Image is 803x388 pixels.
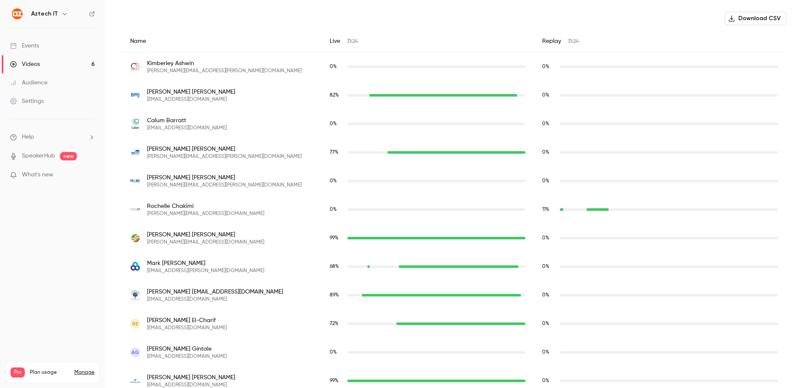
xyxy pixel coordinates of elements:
[542,120,556,128] span: Replay watch time
[330,236,339,241] span: 99 %
[122,52,786,81] div: kimberley.ashwin@autismoxford.org.uk
[542,178,549,184] span: 0 %
[542,121,549,126] span: 0 %
[330,120,343,128] span: Live watch time
[147,353,227,360] span: [EMAIL_ADDRESS][DOMAIN_NAME]
[330,349,343,356] span: Live watch time
[131,349,139,356] span: AG
[10,42,39,50] div: Events
[122,195,786,224] div: rochelle.chakimi@policenow.org.uk
[147,96,235,103] span: [EMAIL_ADDRESS][DOMAIN_NAME]
[122,281,786,309] div: danb@gclaw.co.uk
[60,152,77,160] span: new
[147,59,302,68] span: Kimberley Ashwin
[10,7,24,21] img: Aztech IT
[30,369,69,376] span: Plan usage
[147,345,227,353] span: [PERSON_NAME] Gintale
[130,119,140,129] img: cbuilde.com
[330,63,343,71] span: Live watch time
[147,239,264,246] span: [PERSON_NAME][EMAIL_ADDRESS][DOMAIN_NAME]
[542,236,549,241] span: 0 %
[122,224,786,252] div: paul.cliffordjones@rsr.co.uk
[10,97,44,105] div: Settings
[130,90,140,100] img: bmj.com
[542,378,549,383] span: 0 %
[130,290,140,300] img: gclaw.co.uk
[10,133,95,142] li: help-dropdown-opener
[22,170,53,179] span: What's new
[147,325,227,331] span: [EMAIL_ADDRESS][DOMAIN_NAME]
[321,30,534,52] div: Live
[542,377,556,385] span: Replay watch time
[85,171,95,179] iframe: Noticeable Trigger
[122,110,786,138] div: calum.barratt@cbuilde.com
[10,79,47,87] div: Audience
[132,320,138,328] span: RE
[542,207,549,212] span: 11 %
[330,378,339,383] span: 99 %
[130,262,140,272] img: pickereurope.ac.uk
[147,88,235,96] span: [PERSON_NAME] [PERSON_NAME]
[147,173,302,182] span: [PERSON_NAME] [PERSON_NAME]
[542,93,549,98] span: 0 %
[542,149,556,156] span: Replay watch time
[347,39,358,44] span: 31:24
[724,12,786,25] button: Download CSV
[122,81,786,110] div: mashworth@bmj.com
[147,296,283,303] span: [EMAIL_ADDRESS][DOMAIN_NAME]
[542,177,556,185] span: Replay watch time
[330,92,343,99] span: Live watch time
[330,293,339,298] span: 89 %
[330,64,337,69] span: 0 %
[542,64,549,69] span: 0 %
[122,138,786,167] div: simon.braithwaite@tmdocumentsolutions.com
[330,377,343,385] span: Live watch time
[147,288,283,296] span: [PERSON_NAME] [EMAIL_ADDRESS][DOMAIN_NAME]
[122,252,786,281] div: mark.collins@pickereurope.ac.uk
[147,116,227,125] span: Calum Barratt
[22,152,55,160] a: SpeakerHub
[147,153,302,160] span: [PERSON_NAME][EMAIL_ADDRESS][PERSON_NAME][DOMAIN_NAME]
[122,30,321,52] div: Name
[122,309,786,338] div: rel-charif@furzedownschool.org.uk
[31,10,58,18] h6: Aztech IT
[130,233,140,243] img: rsr.co.uk
[330,264,339,269] span: 68 %
[542,92,556,99] span: Replay watch time
[542,263,556,270] span: Replay watch time
[542,321,549,326] span: 0 %
[542,264,549,269] span: 0 %
[568,39,579,44] span: 31:24
[147,202,264,210] span: Rochelle Chakimi
[130,62,140,72] img: autismoxford.org.uk
[542,293,549,298] span: 0 %
[147,125,227,131] span: [EMAIL_ADDRESS][DOMAIN_NAME]
[147,210,264,217] span: [PERSON_NAME][EMAIL_ADDRESS][DOMAIN_NAME]
[147,373,235,382] span: [PERSON_NAME] [PERSON_NAME]
[330,263,343,270] span: Live watch time
[330,178,337,184] span: 0 %
[542,63,556,71] span: Replay watch time
[330,291,343,299] span: Live watch time
[147,259,264,267] span: Mark [PERSON_NAME]
[147,182,302,189] span: [PERSON_NAME][EMAIL_ADDRESS][PERSON_NAME][DOMAIN_NAME]
[542,320,556,328] span: Replay watch time
[330,350,337,355] span: 0 %
[534,30,786,52] div: Replay
[542,206,556,213] span: Replay watch time
[330,150,339,155] span: 77 %
[542,234,556,242] span: Replay watch time
[330,177,343,185] span: Live watch time
[330,149,343,156] span: Live watch time
[330,121,337,126] span: 0 %
[542,350,549,355] span: 0 %
[147,68,302,74] span: [PERSON_NAME][EMAIL_ADDRESS][PERSON_NAME][DOMAIN_NAME]
[130,204,140,215] img: policenow.org.uk
[330,93,339,98] span: 82 %
[147,316,227,325] span: [PERSON_NAME] El-Charif
[10,60,40,68] div: Videos
[542,349,556,356] span: Replay watch time
[122,167,786,195] div: darren.brockett@healdlaw.com
[130,147,140,157] img: tmdocumentsolutions.com
[147,231,264,239] span: [PERSON_NAME] [PERSON_NAME]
